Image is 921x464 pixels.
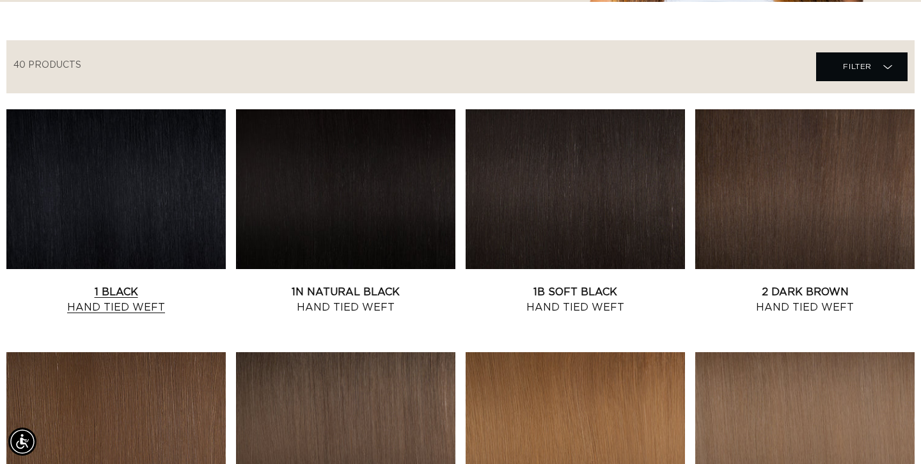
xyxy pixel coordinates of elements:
a: 2 Dark Brown Hand Tied Weft [695,284,915,315]
summary: Filter [816,52,908,81]
div: Accessibility Menu [8,428,36,456]
a: 1 Black Hand Tied Weft [6,284,226,315]
span: 40 products [13,61,81,70]
span: Filter [843,54,872,79]
a: 1B Soft Black Hand Tied Weft [466,284,685,315]
a: 1N Natural Black Hand Tied Weft [236,284,455,315]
